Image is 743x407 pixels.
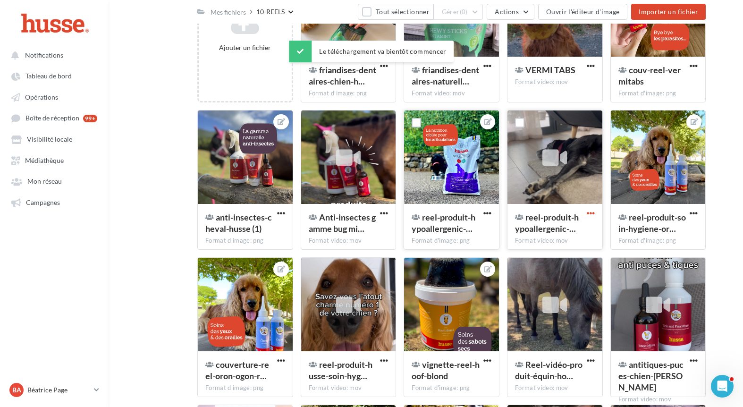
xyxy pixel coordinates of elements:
span: Mon réseau [27,178,62,186]
div: Format video: mov [309,384,388,392]
a: Médiathèque [6,152,103,169]
a: Visibilité locale [6,130,103,147]
span: reel-produit-soin-hygiene-oron-ogon-chien [618,212,686,234]
span: VERMI TABS [525,65,575,75]
a: Opérations [6,88,103,105]
div: Format video: mov [618,395,698,404]
span: Reel-vidéo-produit-équin-hoof-blond [515,359,583,381]
div: Format d'image: png [309,89,388,98]
span: reel-produit-hypoallergenic-flexcare-senior-chien [515,212,579,234]
div: 10-REELS [256,7,285,17]
span: vignette-reel-hoof-blond [412,359,480,381]
span: Notifications [25,51,63,59]
div: Format d'image: png [205,384,285,392]
span: Tableau de bord [25,72,72,80]
div: Format d'image: png [412,237,491,245]
span: Boîte de réception [25,114,79,122]
span: Visibilité locale [27,136,72,144]
span: Anti-insectes gamme bug minus_untraitdecheval [309,212,376,234]
button: Ouvrir l'éditeur d'image [538,4,627,20]
button: Actions [487,4,534,20]
a: Boîte de réception 99+ [6,109,103,127]
span: Ba [12,385,21,395]
div: Le téléchargement va bientôt commencer [289,41,454,62]
div: Format video: mov [309,237,388,245]
div: 99+ [83,115,97,122]
span: couv-reel-vermitabs [618,65,681,86]
div: Format d'image: png [205,237,285,245]
a: Mon réseau [6,172,103,189]
span: anti-insectes-cheval-husse (1) [205,212,272,234]
div: Format d'image: png [618,89,698,98]
div: Format video: mov [412,89,491,98]
div: Ajouter un fichier [203,43,288,52]
a: Campagnes [6,194,103,211]
div: Format video: mov [515,237,595,245]
span: Campagnes [26,198,60,206]
span: Médiathèque [25,156,64,164]
div: Format d'image: png [618,237,698,245]
button: Importer un fichier [631,4,706,20]
div: Format d'image: png [412,384,491,392]
span: Importer un fichier [639,8,698,16]
a: Tableau de bord [6,67,103,84]
a: Ba Béatrice Page [8,381,101,399]
p: Béatrice Page [27,385,90,395]
div: Mes fichiers [211,8,246,17]
button: Gérer(0) [434,4,483,20]
button: Notifications [6,46,99,63]
iframe: Intercom live chat [711,375,734,398]
span: antitiques-puces-chien-romeo [618,359,684,392]
div: Format video: mov [515,78,595,86]
span: Opérations [25,93,58,101]
div: Format video: mov [515,384,595,392]
span: couverture-reel-oron-ogon-roméo [205,359,269,381]
span: (0) [460,8,468,16]
span: reel-produit-husse-soin-hygiene-oron-ogon-chien [309,359,372,381]
button: Tout sélectionner [358,4,433,20]
span: Actions [495,8,518,16]
span: reel-produit-hypoallergenic-flexcare-senior-husse [412,212,475,234]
